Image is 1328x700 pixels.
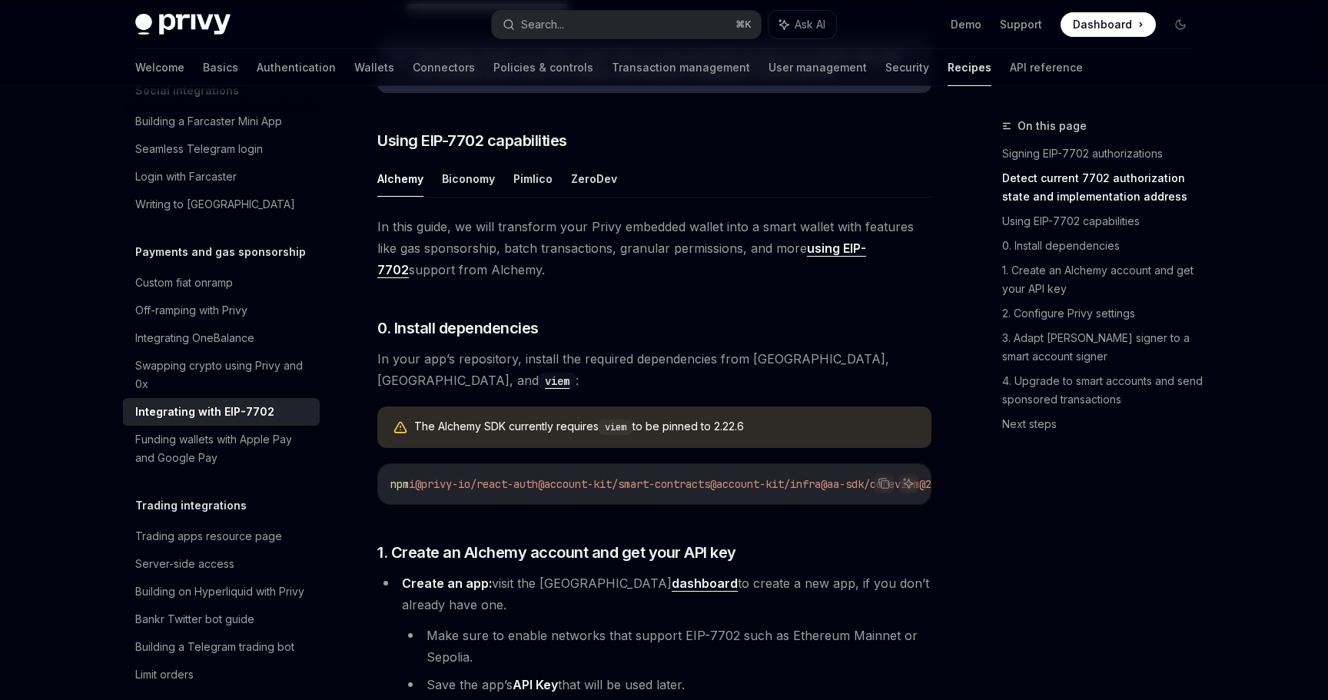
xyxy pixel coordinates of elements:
li: Make sure to enable networks that support EIP-7702 such as Ethereum Mainnet or Sepolia. [402,625,931,668]
div: The Alchemy SDK currently requires to be pinned to 2.22.6 [414,419,916,436]
a: Off-ramping with Privy [123,297,320,324]
div: Login with Farcaster [135,168,237,186]
div: Funding wallets with Apple Pay and Google Pay [135,430,310,467]
a: Next steps [1002,412,1205,436]
a: Integrating with EIP-7702 [123,398,320,426]
a: 1. Create an Alchemy account and get your API key [1002,258,1205,301]
div: Building a Telegram trading bot [135,638,294,656]
a: Seamless Telegram login [123,135,320,163]
a: 2. Configure Privy settings [1002,301,1205,326]
a: Building a Telegram trading bot [123,633,320,661]
span: On this page [1018,117,1087,135]
a: Funding wallets with Apple Pay and Google Pay [123,426,320,472]
a: Signing EIP-7702 authorizations [1002,141,1205,166]
a: Using EIP-7702 capabilities [1002,209,1205,234]
a: Server-side access [123,550,320,578]
span: visit the [GEOGRAPHIC_DATA] to create a new app, if you don’t already have one. [402,576,929,612]
span: In your app’s repository, install the required dependencies from [GEOGRAPHIC_DATA], [GEOGRAPHIC_D... [377,348,931,391]
div: Integrating with EIP-7702 [135,403,274,421]
a: Bankr Twitter bot guide [123,605,320,633]
span: ⌘ K [735,18,752,31]
a: Trading apps resource page [123,523,320,550]
h5: Trading integrations [135,496,247,515]
a: Integrating OneBalance [123,324,320,352]
span: @account-kit/infra [710,477,821,491]
span: Dashboard [1073,17,1132,32]
a: Security [885,49,929,86]
span: 0. Install dependencies [377,317,539,339]
span: Using EIP-7702 capabilities [377,130,567,151]
a: Login with Farcaster [123,163,320,191]
span: In this guide, we will transform your Privy embedded wallet into a smart wallet with features lik... [377,216,931,280]
a: Basics [203,49,238,86]
a: Welcome [135,49,184,86]
a: Swapping crypto using Privy and 0x [123,352,320,398]
span: @account-kit/smart-contracts [538,477,710,491]
a: Support [1000,17,1042,32]
button: ZeroDev [571,161,617,197]
img: dark logo [135,14,231,35]
a: Authentication [257,49,336,86]
a: viem [539,373,576,388]
a: Detect current 7702 authorization state and implementation address [1002,166,1205,209]
h5: Payments and gas sponsorship [135,243,306,261]
a: 0. Install dependencies [1002,234,1205,258]
a: Demo [951,17,981,32]
div: Trading apps resource page [135,527,282,546]
div: Swapping crypto using Privy and 0x [135,357,310,393]
strong: API Key [513,677,558,692]
div: Off-ramping with Privy [135,301,247,320]
button: Alchemy [377,161,423,197]
span: npm [390,477,409,491]
li: Save the app’s that will be used later. [402,674,931,695]
div: Seamless Telegram login [135,140,263,158]
a: Custom fiat onramp [123,269,320,297]
button: Biconomy [442,161,495,197]
div: Bankr Twitter bot guide [135,610,254,629]
a: Recipes [948,49,991,86]
span: Ask AI [795,17,825,32]
a: 3. Adapt [PERSON_NAME] signer to a smart account signer [1002,326,1205,369]
code: viem [599,420,632,435]
span: @privy-io/react-auth [415,477,538,491]
div: Building on Hyperliquid with Privy [135,582,304,601]
a: using EIP-7702 [377,241,866,278]
a: dashboard [672,576,738,592]
strong: Create an app: [402,576,492,591]
div: Writing to [GEOGRAPHIC_DATA] [135,195,295,214]
div: Integrating OneBalance [135,329,254,347]
div: Search... [521,15,564,34]
button: Ask AI [769,11,836,38]
code: viem [539,373,576,390]
span: 1. Create an Alchemy account and get your API key [377,542,736,563]
a: Policies & controls [493,49,593,86]
a: Connectors [413,49,475,86]
button: Toggle dark mode [1168,12,1193,37]
span: @aa-sdk/core [821,477,895,491]
span: viem@2.22.6 [895,477,962,491]
span: i [409,477,415,491]
div: Building a Farcaster Mini App [135,112,282,131]
a: API reference [1010,49,1083,86]
a: Transaction management [612,49,750,86]
button: Search...⌘K [492,11,761,38]
svg: Warning [393,420,408,436]
div: Custom fiat onramp [135,274,233,292]
a: 4. Upgrade to smart accounts and send sponsored transactions [1002,369,1205,412]
a: User management [769,49,867,86]
button: Pimlico [513,161,553,197]
a: Dashboard [1061,12,1156,37]
button: Copy the contents from the code block [874,473,894,493]
a: Building a Farcaster Mini App [123,108,320,135]
a: Wallets [354,49,394,86]
a: Limit orders [123,661,320,688]
button: Ask AI [898,473,918,493]
a: Writing to [GEOGRAPHIC_DATA] [123,191,320,218]
a: Building on Hyperliquid with Privy [123,578,320,605]
div: Server-side access [135,555,234,573]
div: Limit orders [135,665,194,684]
